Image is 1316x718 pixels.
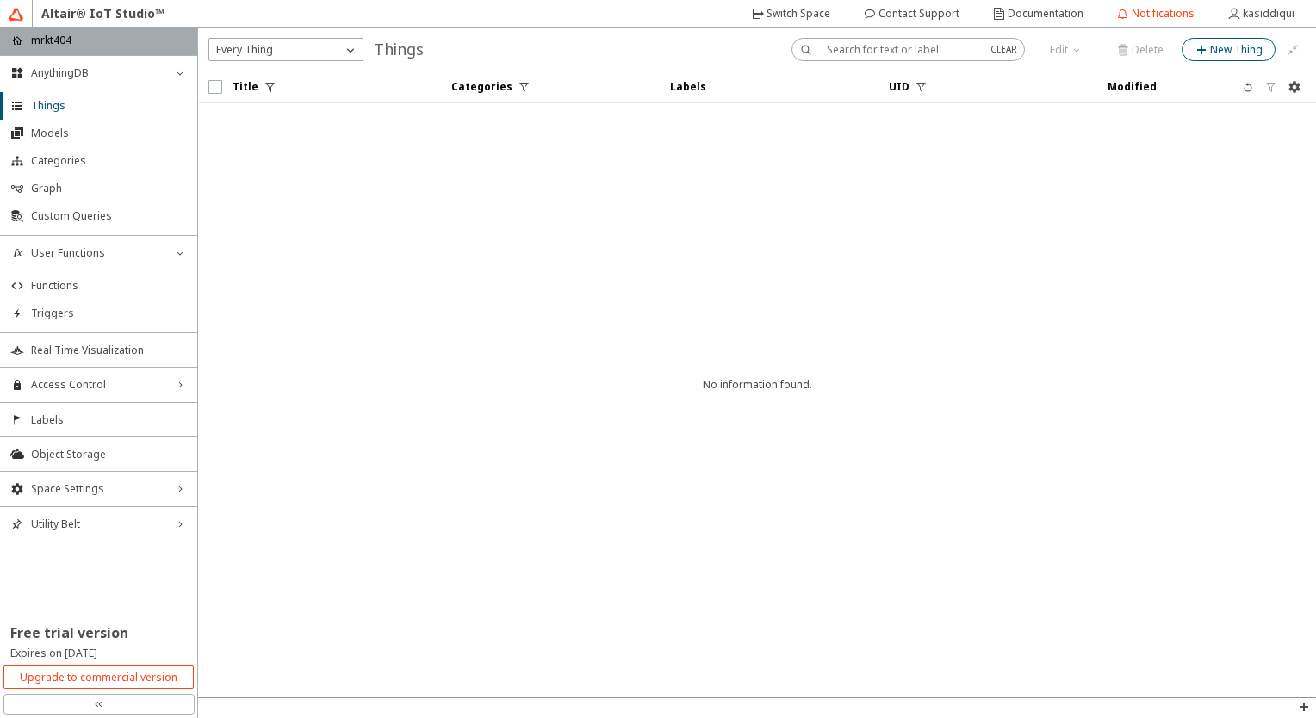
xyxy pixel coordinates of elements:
[31,279,187,293] span: Functions
[31,246,166,260] span: User Functions
[31,33,71,48] p: mrkt404
[31,378,166,392] span: Access Control
[31,517,166,531] span: Utility Belt
[31,127,187,140] span: Models
[31,482,166,496] span: Space Settings
[31,209,187,223] span: Custom Queries
[31,344,187,357] span: Real Time Visualization
[31,448,187,461] span: Object Storage
[31,66,166,80] span: AnythingDB
[31,182,187,195] span: Graph
[31,154,187,168] span: Categories
[31,306,187,320] span: Triggers
[31,99,187,113] span: Things
[31,413,187,427] span: Labels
